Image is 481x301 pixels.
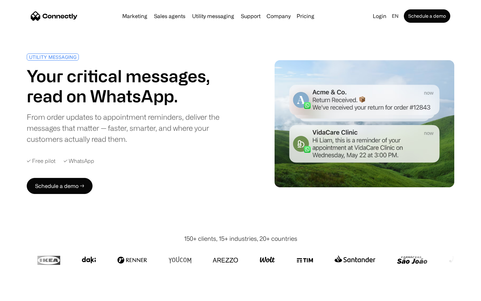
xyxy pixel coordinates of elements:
h1: Your critical messages, read on WhatsApp. [27,66,238,106]
a: Marketing [120,13,150,19]
a: Login [370,11,389,21]
aside: Language selected: English [7,289,40,299]
a: Sales agents [151,13,188,19]
div: en [392,11,398,21]
div: From order updates to appointment reminders, deliver the messages that matter — faster, smarter, ... [27,111,238,144]
div: 150+ clients, 15+ industries, 20+ countries [184,234,297,243]
div: ✓ WhatsApp [63,158,94,164]
a: Schedule a demo [404,9,450,23]
div: ✓ Free pilot [27,158,55,164]
a: Pricing [294,13,317,19]
a: Schedule a demo → [27,178,93,194]
ul: Language list [13,289,40,299]
a: Utility messaging [189,13,237,19]
div: UTILITY MESSAGING [29,55,76,60]
a: Support [238,13,263,19]
div: Company [267,11,291,21]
